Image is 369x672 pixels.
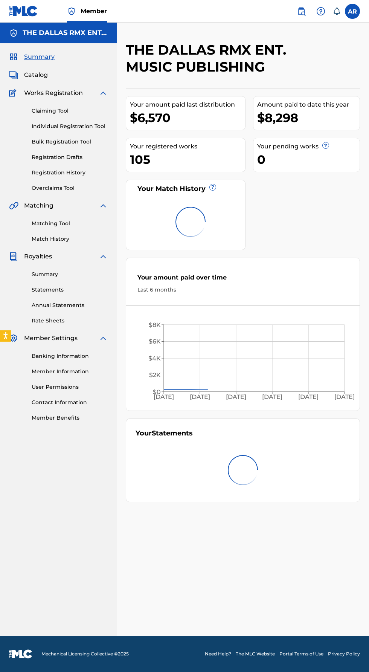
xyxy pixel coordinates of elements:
[32,399,108,406] a: Contact Information
[99,334,108,343] img: expand
[32,270,108,278] a: Summary
[226,393,246,400] tspan: [DATE]
[9,52,18,61] img: Summary
[99,252,108,261] img: expand
[9,252,18,261] img: Royalties
[67,7,76,16] img: Top Rightsholder
[294,4,309,19] a: Public Search
[32,138,108,146] a: Bulk Registration Tool
[257,142,360,151] div: Your pending works
[297,7,306,16] img: search
[32,169,108,177] a: Registration History
[236,651,275,657] a: The MLC Website
[210,184,216,190] span: ?
[345,4,360,19] div: User Menu
[257,100,360,109] div: Amount paid to date this year
[32,153,108,161] a: Registration Drafts
[126,41,306,75] h2: THE DALLAS RMX ENT. MUSIC PUBLISHING
[9,70,48,79] a: CatalogCatalog
[9,29,18,38] img: Accounts
[205,651,231,657] a: Need Help?
[262,393,282,400] tspan: [DATE]
[99,201,108,210] img: expand
[32,286,108,294] a: Statements
[257,109,360,126] div: $8,298
[130,100,245,109] div: Your amount paid last distribution
[130,109,245,126] div: $6,570
[136,184,236,194] div: Your Match History
[257,151,360,168] div: 0
[9,70,18,79] img: Catalog
[81,7,107,15] span: Member
[24,334,78,343] span: Member Settings
[32,383,108,391] a: User Permissions
[9,201,18,210] img: Matching
[32,235,108,243] a: Match History
[23,29,108,37] h5: THE DALLAS RMX ENT. MUSIC PUBLISHING
[24,70,48,79] span: Catalog
[130,142,245,151] div: Your registered works
[41,651,129,657] span: Mechanical Licensing Collective © 2025
[32,352,108,360] a: Banking Information
[137,273,348,286] div: Your amount paid over time
[24,201,53,210] span: Matching
[24,52,55,61] span: Summary
[32,368,108,376] a: Member Information
[224,451,262,489] img: preloader
[9,334,18,343] img: Member Settings
[9,52,55,61] a: SummarySummary
[136,428,193,438] div: Your Statements
[153,388,161,396] tspan: $0
[32,317,108,325] a: Rate Sheets
[279,651,323,657] a: Portal Terms of Use
[137,286,348,294] div: Last 6 months
[190,393,210,400] tspan: [DATE]
[32,122,108,130] a: Individual Registration Tool
[32,184,108,192] a: Overclaims Tool
[154,393,174,400] tspan: [DATE]
[32,414,108,422] a: Member Benefits
[99,89,108,98] img: expand
[334,393,355,400] tspan: [DATE]
[9,89,19,98] img: Works Registration
[24,89,83,98] span: Works Registration
[32,220,108,228] a: Matching Tool
[149,338,161,345] tspan: $6K
[130,151,245,168] div: 105
[333,8,340,15] div: Notifications
[323,142,329,148] span: ?
[172,203,209,241] img: preloader
[32,301,108,309] a: Annual Statements
[149,321,161,328] tspan: $8K
[24,252,52,261] span: Royalties
[9,649,32,658] img: logo
[9,6,38,17] img: MLC Logo
[149,371,161,379] tspan: $2K
[298,393,319,400] tspan: [DATE]
[328,651,360,657] a: Privacy Policy
[313,4,328,19] div: Help
[148,355,161,362] tspan: $4K
[32,107,108,115] a: Claiming Tool
[316,7,325,16] img: help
